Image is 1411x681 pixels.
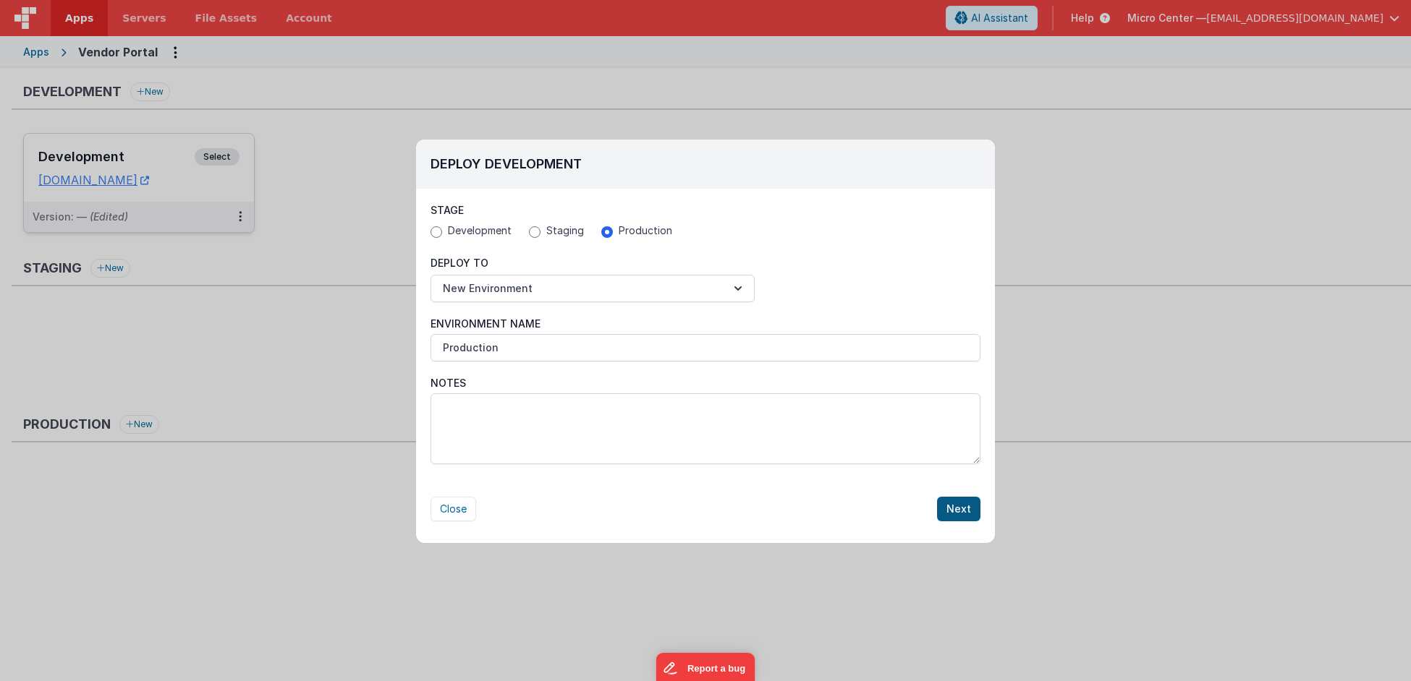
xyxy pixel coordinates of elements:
[431,275,755,302] button: New Environment
[601,226,613,238] input: Production
[431,334,980,361] input: Environment Name
[431,376,466,390] span: Notes
[431,256,755,270] p: Deploy To
[431,393,980,464] textarea: Notes
[431,204,464,216] span: Stage
[529,226,541,238] input: Staging
[448,223,512,238] span: Development
[431,226,442,238] input: Development
[619,223,672,238] span: Production
[546,223,584,238] span: Staging
[431,154,980,174] h2: Deploy Development
[937,497,980,521] button: Next
[431,317,541,331] span: Environment Name
[431,497,476,521] button: Close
